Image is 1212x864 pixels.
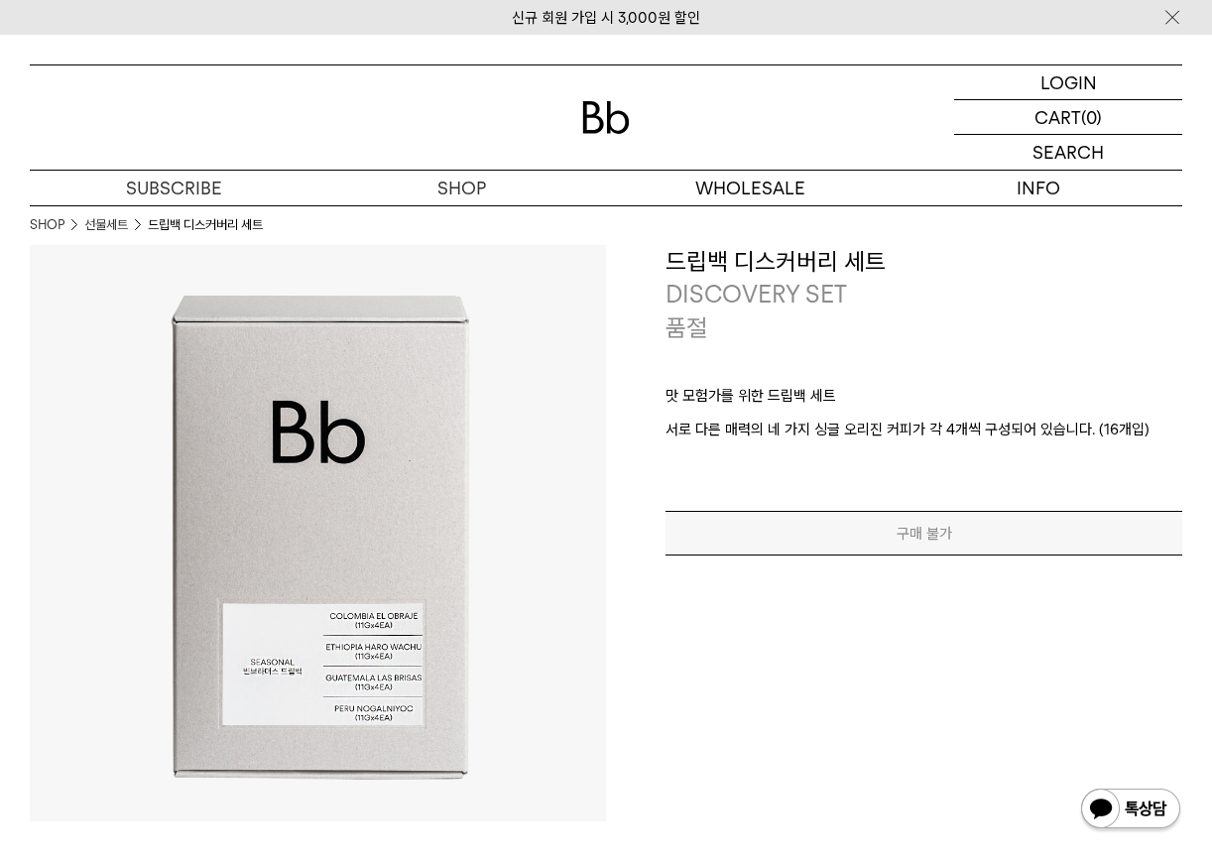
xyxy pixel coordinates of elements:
[1034,100,1081,134] p: CART
[666,278,1182,311] p: DISCOVERY SET
[1081,100,1102,134] p: (0)
[666,511,1182,555] button: 구매 불가
[30,245,606,821] img: 드립백 디스커버리 세트
[1032,135,1104,170] p: SEARCH
[582,101,630,134] img: 로고
[148,215,263,235] li: 드립백 디스커버리 세트
[318,171,607,205] a: SHOP
[954,65,1182,100] a: LOGIN
[84,215,128,235] a: 선물세트
[666,311,707,345] p: 품절
[954,100,1182,135] a: CART (0)
[666,245,1182,279] h3: 드립백 디스커버리 세트
[895,171,1183,205] p: INFO
[606,171,895,205] p: WHOLESALE
[666,384,1182,418] p: 맛 모험가를 위한 드립백 세트
[30,171,318,205] a: SUBSCRIBE
[1040,65,1097,99] p: LOGIN
[30,215,64,235] a: SHOP
[1079,787,1182,834] img: 카카오톡 채널 1:1 채팅 버튼
[512,9,700,27] a: 신규 회원 가입 시 3,000원 할인
[666,418,1182,441] p: 서로 다른 매력의 네 가지 싱글 오리진 커피가 각 4개씩 구성되어 있습니다. (16개입)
